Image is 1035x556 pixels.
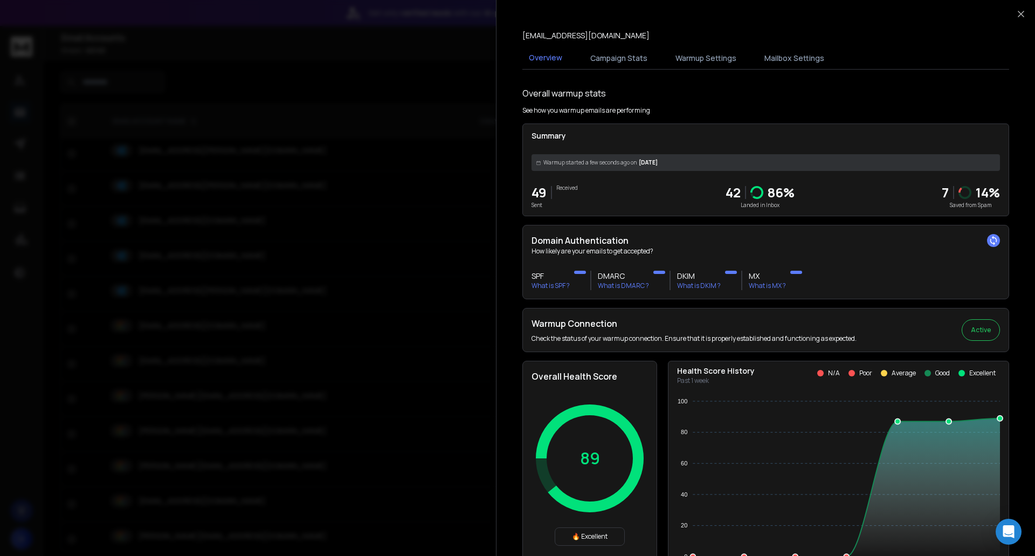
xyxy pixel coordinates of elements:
[681,429,687,435] tspan: 80
[532,317,857,330] h2: Warmup Connection
[580,449,600,468] p: 89
[996,519,1022,545] div: Open Intercom Messenger
[681,491,687,498] tspan: 40
[522,106,650,115] p: See how you warmup emails are performing
[726,201,795,209] p: Landed in Inbox
[768,184,795,201] p: 86 %
[532,282,570,290] p: What is SPF ?
[532,271,570,282] h3: SPF
[532,234,1000,247] h2: Domain Authentication
[532,131,1000,141] p: Summary
[532,201,547,209] p: Sent
[584,46,654,70] button: Campaign Stats
[749,271,786,282] h3: MX
[532,154,1000,171] div: [DATE]
[556,184,578,192] p: Received
[532,184,547,201] p: 49
[677,376,755,385] p: Past 1 week
[726,184,741,201] p: 42
[942,201,1000,209] p: Saved from Spam
[942,183,949,201] strong: 7
[859,369,872,377] p: Poor
[976,184,1000,201] p: 14 %
[532,247,1000,256] p: How likely are your emails to get accepted?
[681,522,687,528] tspan: 20
[828,369,840,377] p: N/A
[522,87,606,100] h1: Overall warmup stats
[598,271,649,282] h3: DMARC
[543,159,637,167] span: Warmup started a few seconds ago on
[522,30,650,41] p: [EMAIL_ADDRESS][DOMAIN_NAME]
[669,46,743,70] button: Warmup Settings
[677,271,721,282] h3: DKIM
[677,366,755,376] p: Health Score History
[555,527,625,546] div: 🔥 Excellent
[969,369,996,377] p: Excellent
[962,319,1000,341] button: Active
[749,282,786,290] p: What is MX ?
[935,369,950,377] p: Good
[598,282,649,290] p: What is DMARC ?
[532,334,857,343] p: Check the status of your warmup connection. Ensure that it is properly established and functionin...
[522,46,569,71] button: Overview
[678,398,687,404] tspan: 100
[532,370,648,383] h2: Overall Health Score
[892,369,916,377] p: Average
[677,282,721,290] p: What is DKIM ?
[681,460,687,466] tspan: 60
[758,46,831,70] button: Mailbox Settings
